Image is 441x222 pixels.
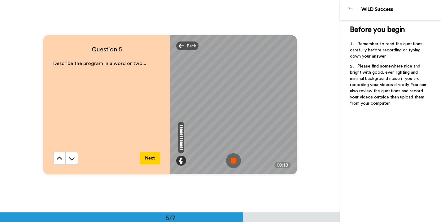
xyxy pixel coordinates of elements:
[350,26,405,33] span: Before you begin
[361,7,441,12] div: WILD Success
[53,61,146,66] span: Describe the program in a word or two...
[53,45,160,54] h4: Question 5
[350,64,427,106] span: Please find somewhere nice and bright with good, even lighting and minimal background noise if yo...
[187,43,196,49] span: Back
[343,2,358,17] img: Profile Image
[274,162,290,168] div: 00:13
[176,41,199,50] div: Back
[140,152,160,164] button: Next
[226,153,241,168] img: ic_record_stop.svg
[156,213,186,222] div: 5/7
[350,42,424,59] span: Remember to read the questions carefully before recording or typing down your answer.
